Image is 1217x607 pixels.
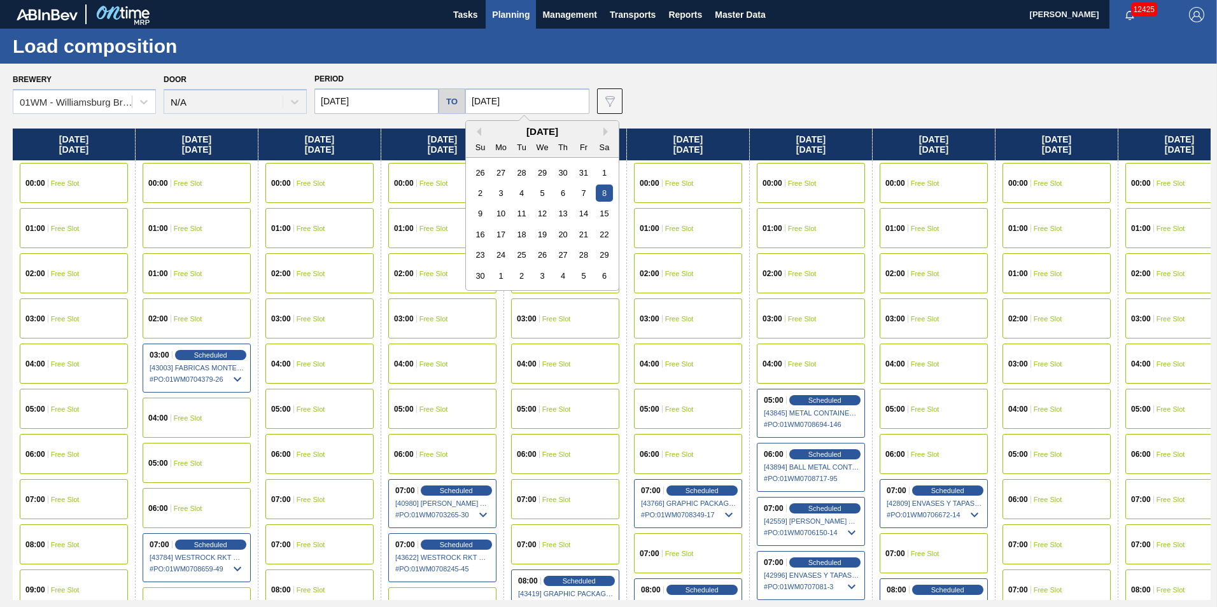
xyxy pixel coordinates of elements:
span: 07:00 [271,496,291,503]
div: Choose Friday, November 28th, 2025 [575,246,592,263]
span: 05:00 [1131,405,1151,413]
span: Free Slot [51,405,80,413]
span: 02:00 [394,270,414,277]
span: 04:00 [394,360,414,368]
span: # PO : 01WM0708245-45 [395,561,491,576]
div: Choose Tuesday, October 28th, 2025 [513,164,530,181]
span: Scheduled [194,541,227,548]
span: Free Slot [665,225,694,232]
div: Mo [493,139,510,156]
div: Choose Sunday, November 23rd, 2025 [472,246,489,263]
label: Door [164,75,186,84]
span: Free Slot [51,450,80,458]
span: 07:00 [25,496,45,503]
span: 07:00 [1131,496,1151,503]
span: 00:00 [1131,179,1151,187]
div: [DATE] [DATE] [995,129,1118,160]
span: Scheduled [808,396,841,404]
span: Free Slot [419,405,448,413]
span: Free Slot [297,270,325,277]
span: 03:00 [517,315,537,323]
div: Choose Sunday, November 2nd, 2025 [472,185,489,202]
div: Choose Monday, November 3rd, 2025 [493,185,510,202]
span: Free Slot [51,225,80,232]
span: 07:00 [517,496,537,503]
span: Free Slot [542,405,571,413]
span: 03:00 [271,315,291,323]
span: Free Slot [51,586,80,594]
div: Choose Monday, November 24th, 2025 [493,246,510,263]
span: Free Slot [174,179,202,187]
span: 07:00 [150,541,169,548]
span: 00:00 [763,179,782,187]
span: Free Slot [665,315,694,323]
span: [43622] WESTROCK RKT COMPANY CORRUGATE - 0008307379 [395,554,491,561]
span: 06:00 [271,450,291,458]
span: 04:00 [148,414,168,422]
span: Free Slot [1157,450,1185,458]
span: Free Slot [1157,586,1185,594]
span: 00:00 [271,179,291,187]
span: Free Slot [297,541,325,548]
span: Planning [492,7,530,22]
span: Free Slot [297,360,325,368]
span: 06:00 [394,450,414,458]
span: 02:00 [271,270,291,277]
span: Free Slot [419,270,448,277]
span: Free Slot [911,550,939,557]
div: Choose Saturday, November 29th, 2025 [596,246,613,263]
span: Free Slot [51,179,80,187]
span: Free Slot [1034,405,1062,413]
span: Free Slot [911,405,939,413]
span: 09:00 [25,586,45,594]
span: 07:00 [1008,541,1028,548]
span: Free Slot [174,315,202,323]
span: 05:00 [1008,450,1028,458]
span: Free Slot [419,315,448,323]
div: Choose Wednesday, November 26th, 2025 [533,246,551,263]
div: Th [554,139,572,156]
span: 03:00 [885,315,905,323]
span: 00:00 [394,179,414,187]
span: Free Slot [665,450,694,458]
span: Free Slot [297,496,325,503]
button: Previous Month [472,127,481,136]
span: Scheduled [931,586,964,594]
span: Free Slot [297,450,325,458]
div: Choose Friday, October 31st, 2025 [575,164,592,181]
span: 00:00 [1008,179,1028,187]
div: Su [472,139,489,156]
h5: to [446,97,458,106]
span: Period [314,74,344,83]
span: [43894] BALL METAL CONTAINER GROUP - 0008342641 [764,463,859,471]
span: 05:00 [640,405,659,413]
span: Free Slot [1157,225,1185,232]
div: Choose Monday, December 1st, 2025 [493,267,510,284]
div: Choose Friday, November 7th, 2025 [575,185,592,202]
div: Choose Monday, November 17th, 2025 [493,226,510,243]
span: Tasks [451,7,479,22]
div: [DATE] [DATE] [873,129,995,160]
span: [42809] ENVASES Y TAPAS MODELO S A DE - 0008257397 [887,499,982,507]
div: Sa [596,139,613,156]
span: 12425 [1131,3,1157,17]
span: 01:00 [25,225,45,232]
span: Scheduled [440,487,473,494]
span: 01:00 [1131,225,1151,232]
span: Scheduled [808,450,841,458]
span: Free Slot [1157,360,1185,368]
span: Free Slot [665,360,694,368]
span: 02:00 [885,270,905,277]
span: Free Slot [911,360,939,368]
span: 08:00 [641,586,661,594]
div: Choose Sunday, November 16th, 2025 [472,226,489,243]
span: 05:00 [148,459,168,467]
span: # PO : 01WM0708694-146 [764,417,859,432]
input: mm/dd/yyyy [465,88,589,114]
span: 04:00 [271,360,291,368]
span: Free Slot [51,270,80,277]
span: [43766] GRAPHIC PACKAGING INTERNATIONA - 0008260707 [641,499,736,507]
div: Choose Thursday, December 4th, 2025 [554,267,572,284]
span: 06:00 [640,450,659,458]
span: Free Slot [542,360,571,368]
